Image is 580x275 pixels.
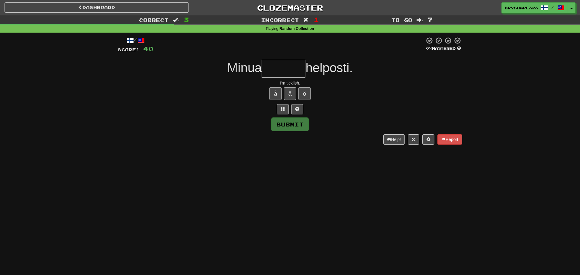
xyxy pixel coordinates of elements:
span: : [417,18,423,23]
span: 0 % [426,46,432,51]
button: Submit [271,117,309,131]
span: helposti. [305,61,353,75]
span: 1 [314,16,319,23]
a: DryShape323 / [501,2,568,13]
span: / [551,5,554,9]
span: 40 [143,45,153,53]
span: Incorrect [261,17,299,23]
strong: Random Collection [279,27,314,31]
span: : [173,18,179,23]
button: Help! [383,134,405,145]
a: Clozemaster [198,2,382,13]
button: ö [298,87,311,100]
span: : [303,18,310,23]
span: 3 [184,16,189,23]
span: Score: [118,47,140,52]
div: / [118,37,153,44]
div: Mastered [425,46,462,51]
span: DryShape323 [505,5,538,11]
div: I'm ticklish. [118,80,462,86]
span: 7 [427,16,433,23]
button: Round history (alt+y) [408,134,419,145]
button: ä [284,87,296,100]
button: Report [437,134,462,145]
span: To go [391,17,412,23]
button: å [269,87,282,100]
span: Minua [227,61,262,75]
a: Dashboard [5,2,189,13]
button: Single letter hint - you only get 1 per sentence and score half the points! alt+h [291,104,303,114]
button: Switch sentence to multiple choice alt+p [277,104,289,114]
span: Correct [139,17,169,23]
